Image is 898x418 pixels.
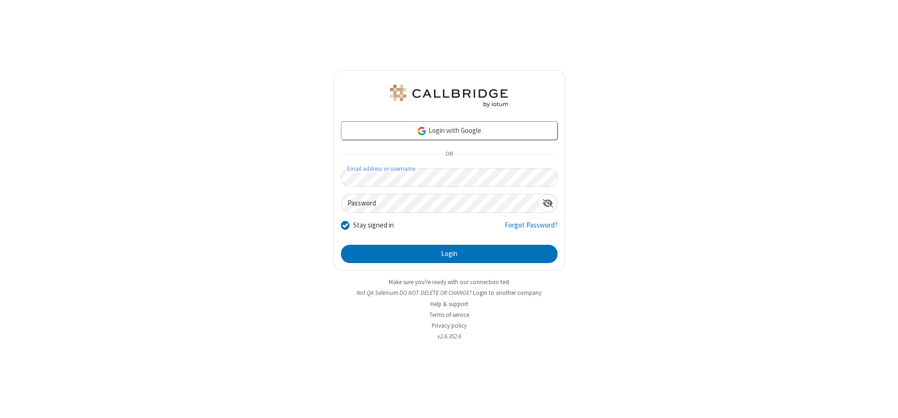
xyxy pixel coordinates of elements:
[333,332,565,341] li: v2.6.352.6
[505,220,558,238] a: Forgot Password?
[430,300,468,308] a: Help & support
[353,220,394,231] label: Stay signed in
[341,194,539,213] input: Password
[417,126,427,136] img: google-icon.png
[473,288,542,297] button: Login to another company
[341,121,558,140] a: Login with Google
[539,194,557,212] div: Show password
[341,245,558,264] button: Login
[341,169,558,187] input: Email address or username
[432,322,467,330] a: Privacy policy
[388,85,510,107] img: QA Selenium DO NOT DELETE OR CHANGE
[333,288,565,297] li: Not QA Selenium DO NOT DELETE OR CHANGE?
[442,148,456,161] span: OR
[429,311,469,319] a: Terms of service
[389,278,509,286] a: Make sure you're ready with our connection test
